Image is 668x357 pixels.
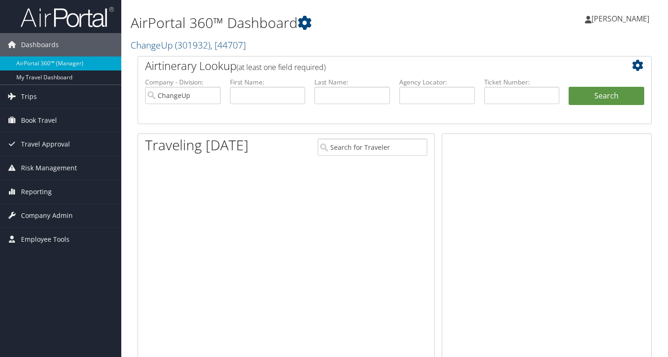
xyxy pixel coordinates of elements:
[145,77,221,87] label: Company - Division:
[21,33,59,56] span: Dashboards
[21,133,70,156] span: Travel Approval
[314,77,390,87] label: Last Name:
[399,77,475,87] label: Agency Locator:
[175,39,210,51] span: ( 301932 )
[569,87,644,105] button: Search
[131,13,483,33] h1: AirPortal 360™ Dashboard
[21,156,77,180] span: Risk Management
[145,58,601,74] h2: Airtinerary Lookup
[484,77,560,87] label: Ticket Number:
[230,77,306,87] label: First Name:
[21,180,52,203] span: Reporting
[585,5,659,33] a: [PERSON_NAME]
[237,62,326,72] span: (at least one field required)
[21,204,73,227] span: Company Admin
[21,109,57,132] span: Book Travel
[318,139,427,156] input: Search for Traveler
[591,14,649,24] span: [PERSON_NAME]
[21,6,114,28] img: airportal-logo.png
[145,135,249,155] h1: Traveling [DATE]
[210,39,246,51] span: , [ 44707 ]
[21,85,37,108] span: Trips
[131,39,246,51] a: ChangeUp
[21,228,70,251] span: Employee Tools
